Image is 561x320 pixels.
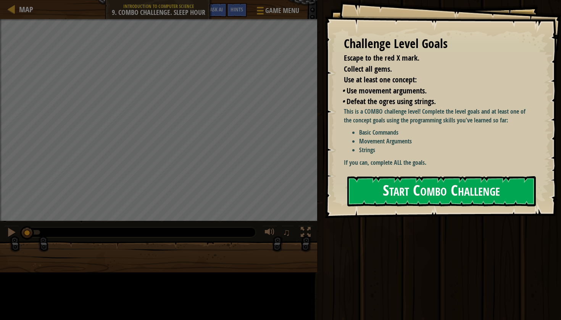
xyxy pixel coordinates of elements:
[13,307,22,316] button: Ask AI
[344,107,534,125] p: This is a COMBO challenge level! Complete the level goals and at least one of the concept goals u...
[283,227,290,238] span: ♫
[344,74,417,85] span: Use at least one concept:
[359,137,534,146] li: Movement Arguments
[347,85,427,96] span: Use movement arguments.
[359,128,534,137] li: Basic Commands
[334,53,532,64] li: Escape to the red X mark.
[231,6,243,13] span: Hints
[347,96,436,106] span: Defeat the ogres using strings.
[19,4,33,14] span: Map
[344,64,392,74] span: Collect all gems.
[298,225,313,241] button: Toggle fullscreen
[344,53,419,63] span: Escape to the red X mark.
[262,225,277,241] button: Adjust volume
[210,6,223,13] span: Ask AI
[265,6,299,16] span: Game Menu
[347,176,536,206] button: Start Combo Challenge
[251,3,304,21] button: Game Menu
[342,96,345,106] i: •
[342,85,345,96] i: •
[206,3,227,17] button: Ask AI
[281,225,294,241] button: ♫
[344,158,534,167] p: If you can, complete ALL the goals.
[334,74,532,85] li: Use at least one concept:
[15,4,33,14] a: Map
[359,146,534,154] li: Strings
[342,85,532,96] li: Use movement arguments.
[334,64,532,75] li: Collect all gems.
[344,35,534,53] div: Challenge Level Goals
[4,225,19,241] button: ⌘ + P: Pause
[342,96,532,107] li: Defeat the ogres using strings.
